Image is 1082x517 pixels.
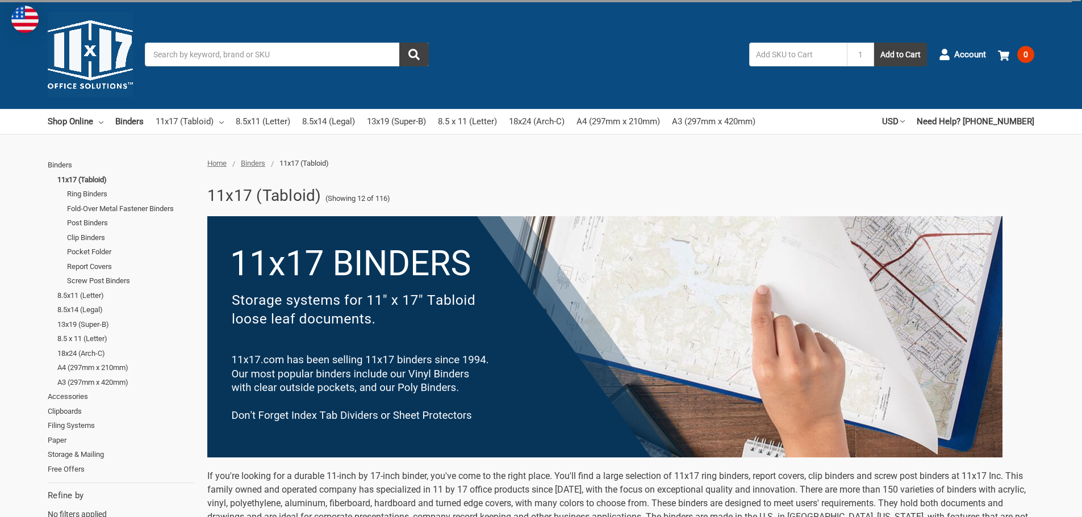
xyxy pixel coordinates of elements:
[57,173,195,187] a: 11x17 (Tabloid)
[48,404,195,419] a: Clipboards
[576,109,660,134] a: A4 (297mm x 210mm)
[67,216,195,230] a: Post Binders
[438,109,497,134] a: 8.5 x 11 (Letter)
[672,109,755,134] a: A3 (297mm x 420mm)
[367,109,426,134] a: 13x19 (Super-B)
[67,187,195,201] a: Ring Binders
[325,193,390,204] span: (Showing 12 of 116)
[67,274,195,288] a: Screw Post Binders
[939,40,986,69] a: Account
[207,181,321,211] h1: 11x17 (Tabloid)
[57,375,195,390] a: A3 (297mm x 420mm)
[48,158,195,173] a: Binders
[917,109,1034,134] a: Need Help? [PHONE_NUMBER]
[302,109,355,134] a: 8.5x14 (Legal)
[115,109,144,134] a: Binders
[954,48,986,61] span: Account
[509,109,565,134] a: 18x24 (Arch-C)
[882,109,905,134] a: USD
[48,447,195,462] a: Storage & Mailing
[1017,46,1034,63] span: 0
[48,489,195,502] h5: Refine by
[67,230,195,245] a: Clip Binders
[145,43,429,66] input: Search by keyword, brand or SKU
[874,43,927,66] button: Add to Cart
[48,389,195,404] a: Accessories
[57,360,195,375] a: A4 (297mm x 210mm)
[48,462,195,477] a: Free Offers
[67,201,195,216] a: Fold-Over Metal Fastener Binders
[67,245,195,259] a: Pocket Folder
[48,418,195,433] a: Filing Systems
[236,109,290,134] a: 8.5x11 (Letter)
[48,109,103,134] a: Shop Online
[57,302,195,317] a: 8.5x14 (Legal)
[48,433,195,448] a: Paper
[48,12,133,97] img: 11x17.com
[57,317,195,332] a: 13x19 (Super-B)
[998,40,1034,69] a: 0
[279,159,329,167] span: 11x17 (Tabloid)
[11,6,39,33] img: duty and tax information for United States
[241,159,265,167] a: Binders
[207,216,1002,457] img: binders-1-.png
[156,109,224,134] a: 11x17 (Tabloid)
[67,259,195,274] a: Report Covers
[57,331,195,346] a: 8.5 x 11 (Letter)
[207,159,227,167] a: Home
[57,288,195,303] a: 8.5x11 (Letter)
[57,346,195,361] a: 18x24 (Arch-C)
[749,43,847,66] input: Add SKU to Cart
